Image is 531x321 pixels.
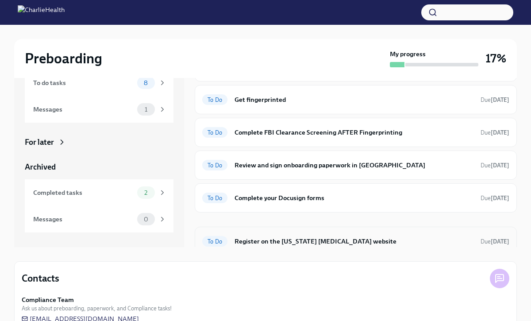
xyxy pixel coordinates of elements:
[481,162,509,169] span: Due
[202,97,227,103] span: To Do
[235,128,473,137] h6: Complete FBI Clearance Screening AFTER Fingerprinting
[481,238,509,245] span: Due
[25,50,102,67] h2: Preboarding
[481,195,509,201] span: Due
[139,190,153,196] span: 2
[491,129,509,136] strong: [DATE]
[33,188,134,197] div: Completed tasks
[491,162,509,169] strong: [DATE]
[202,234,509,248] a: To DoRegister on the [US_STATE] [MEDICAL_DATA] websiteDue[DATE]
[25,162,173,172] a: Archived
[481,161,509,170] span: September 22nd, 2025 09:00
[491,238,509,245] strong: [DATE]
[22,272,59,285] h4: Contacts
[33,104,134,114] div: Messages
[481,237,509,246] span: September 15th, 2025 09:00
[139,80,153,86] span: 8
[33,78,134,88] div: To do tasks
[25,179,173,206] a: Completed tasks2
[202,238,227,245] span: To Do
[390,50,426,58] strong: My progress
[202,158,509,172] a: To DoReview and sign onboarding paperwork in [GEOGRAPHIC_DATA]Due[DATE]
[481,96,509,104] span: September 19th, 2025 09:00
[481,194,509,202] span: September 19th, 2025 09:00
[202,195,227,201] span: To Do
[25,137,173,147] a: For later
[202,191,509,205] a: To DoComplete your Docusign formsDue[DATE]
[235,160,473,170] h6: Review and sign onboarding paperwork in [GEOGRAPHIC_DATA]
[491,97,509,103] strong: [DATE]
[33,214,134,224] div: Messages
[202,93,509,107] a: To DoGet fingerprintedDue[DATE]
[202,129,227,136] span: To Do
[25,70,173,96] a: To do tasks8
[18,5,65,19] img: CharlieHealth
[235,236,473,246] h6: Register on the [US_STATE] [MEDICAL_DATA] website
[139,106,153,113] span: 1
[25,206,173,232] a: Messages0
[139,216,154,223] span: 0
[481,128,509,137] span: September 22nd, 2025 09:00
[235,193,473,203] h6: Complete your Docusign forms
[202,125,509,139] a: To DoComplete FBI Clearance Screening AFTER FingerprintingDue[DATE]
[22,295,74,304] strong: Compliance Team
[491,195,509,201] strong: [DATE]
[235,95,473,104] h6: Get fingerprinted
[25,96,173,123] a: Messages1
[22,304,172,313] span: Ask us about preboarding, paperwork, and Compliance tasks!
[202,162,227,169] span: To Do
[485,50,506,66] h3: 17%
[25,137,54,147] div: For later
[481,129,509,136] span: Due
[481,97,509,103] span: Due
